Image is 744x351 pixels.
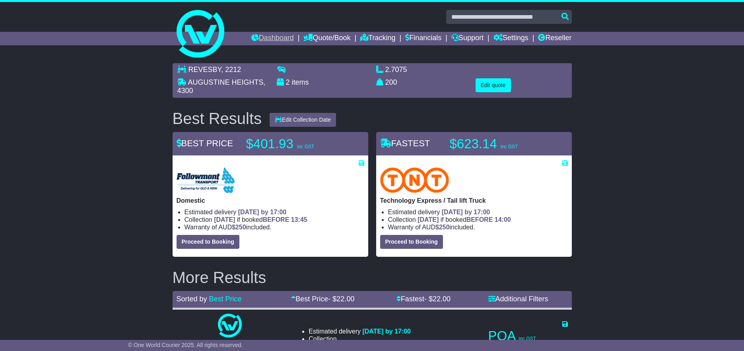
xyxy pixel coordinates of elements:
[380,197,568,204] p: Technology Express / Tail lift Truck
[177,197,364,204] p: Domestic
[214,216,235,223] span: [DATE]
[362,328,411,335] span: [DATE] by 17:00
[177,78,266,95] span: , 4300
[442,209,490,215] span: [DATE] by 17:00
[309,328,411,335] li: Estimated delivery
[251,32,294,45] a: Dashboard
[309,335,411,343] li: Collection
[185,223,364,231] li: Warranty of AUD included.
[263,216,289,223] span: BEFORE
[297,144,314,149] span: inc GST
[380,235,443,249] button: Proceed to Booking
[177,295,207,303] span: Sorted by
[396,295,451,303] a: Fastest- $22.00
[488,328,568,344] p: POA
[418,216,439,223] span: [DATE]
[488,295,548,303] a: Additional Filters
[439,224,450,231] span: 250
[360,32,395,45] a: Tracking
[177,167,235,193] img: Followmont Transport: Domestic
[450,136,549,152] p: $623.14
[385,66,407,74] span: 2.7075
[128,342,243,348] span: © One World Courier 2025. All rights reserved.
[169,110,266,127] div: Best Results
[221,66,241,74] span: , 2212
[418,216,511,223] span: if booked
[188,78,264,86] span: AUGUSTINE HEIGHTS
[291,216,307,223] span: 13:45
[292,78,309,86] span: items
[336,295,354,303] span: 22.00
[328,295,354,303] span: - $
[385,78,397,86] span: 200
[303,32,350,45] a: Quote/Book
[188,66,221,74] span: REVESBY
[495,216,511,223] span: 14:00
[433,295,451,303] span: 22.00
[501,144,518,149] span: inc GST
[493,32,528,45] a: Settings
[388,223,568,231] li: Warranty of AUD included.
[177,138,233,148] span: BEST PRICE
[246,136,346,152] p: $401.93
[451,32,484,45] a: Support
[173,269,572,286] h2: More Results
[218,314,242,337] img: One World Courier: Same Day Nationwide(quotes take 0.5-1 hour)
[185,216,364,223] li: Collection
[466,216,493,223] span: BEFORE
[519,336,536,341] span: inc GST
[214,216,307,223] span: if booked
[209,295,242,303] a: Best Price
[538,32,571,45] a: Reseller
[435,224,450,231] span: $
[232,224,246,231] span: $
[291,295,354,303] a: Best Price- $22.00
[177,235,239,249] button: Proceed to Booking
[476,78,511,92] button: Edit quote
[388,208,568,216] li: Estimated delivery
[380,167,449,193] img: TNT Domestic: Technology Express / Tail lift Truck
[235,224,246,231] span: 250
[238,209,287,215] span: [DATE] by 17:00
[380,138,430,148] span: FASTEST
[286,78,290,86] span: 2
[424,295,451,303] span: - $
[388,216,568,223] li: Collection
[270,113,336,127] button: Edit Collection Date
[185,208,364,216] li: Estimated delivery
[405,32,441,45] a: Financials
